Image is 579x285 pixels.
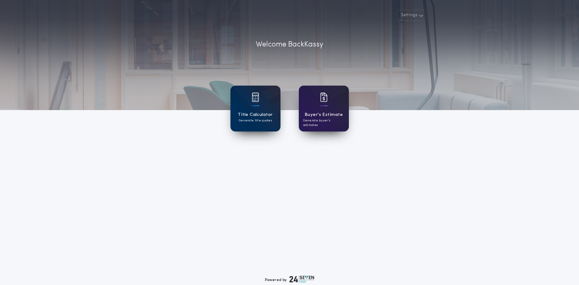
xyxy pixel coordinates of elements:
[320,93,327,102] img: card icon
[238,111,273,118] h1: Title Calculator
[256,39,323,50] p: Welcome Back Kassy
[299,86,349,131] a: card iconBuyer's EstimateGenerate buyer's estimates
[239,118,272,123] p: Generate title quotes
[252,93,259,102] img: card icon
[230,86,280,131] a: card iconTitle CalculatorGenerate title quotes
[289,276,314,283] img: logo
[397,10,426,21] button: Settings
[305,111,343,118] h1: Buyer's Estimate
[303,118,345,128] p: Generate buyer's estimates
[265,276,314,283] div: Powered by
